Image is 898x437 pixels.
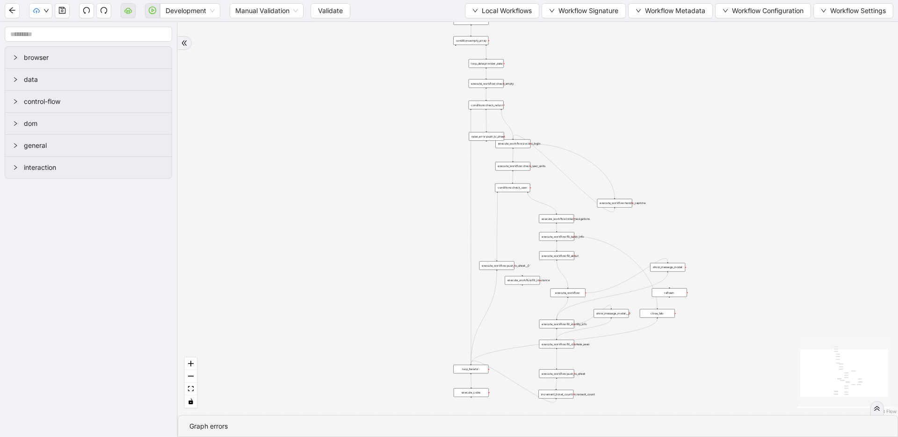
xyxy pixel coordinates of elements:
span: right [13,99,18,104]
div: execute_code:plus-circle [454,388,489,397]
div: execute_workflow:fill_identity_info [539,320,574,328]
div: execute_workflow:fill_about [539,251,574,260]
span: Development [166,4,215,18]
div: raise_error:push_to_sheet [469,132,504,141]
div: conditions:empty_arrayplus-circle [453,36,488,45]
span: right [13,121,18,126]
div: control-flow [5,91,172,112]
div: execute_workflow:fill_clientele_seen [539,340,574,349]
span: plus-circle [468,401,474,407]
div: execute_workflow:push_to_sheet__0 [479,261,514,270]
span: cloud-upload [33,7,40,14]
div: execute_workflow:check_user_exits [495,162,530,171]
div: browser [5,47,172,68]
div: execute_workflow:retool_data_fetch [454,16,489,25]
button: fit view [185,383,197,395]
button: downWorkflow Settings [813,3,893,18]
button: zoom out [185,370,197,383]
span: down [472,8,478,14]
span: save [58,7,66,14]
div: execute_workflow:check_empty [469,79,504,88]
button: undo [79,3,94,18]
a: React Flow attribution [872,408,897,414]
div: execute_workflow:handle_captcha [597,199,632,208]
div: refresh: [652,288,687,297]
button: downWorkflow Signature [542,3,626,18]
span: Workflow Metadata [645,6,705,16]
div: show_message_modal: [650,263,685,272]
button: zoom in [185,357,197,370]
span: undo [83,7,90,14]
button: redo [96,3,111,18]
div: data [5,69,172,90]
span: Workflow Configuration [732,6,804,16]
span: right [13,143,18,148]
span: Local Workflows [482,6,532,16]
span: plus-circle [453,48,459,54]
div: conditions:check_user [495,183,530,192]
div: Graph errors [189,421,886,431]
div: loop_data:provider_data [469,59,504,68]
span: right [13,55,18,60]
div: execute_workflow:fill_basic_info [539,232,574,241]
span: down [549,8,555,14]
span: dom [24,118,164,129]
div: close_tab: [640,309,675,318]
div: execute_workflow:push_to_sheet [539,369,574,378]
div: refresh:plus-circle [652,288,687,297]
g: Edge from increment_ticket_count:increment_count to loop_iterator: [471,361,556,402]
div: increment_ticket_count:increment_count [538,390,573,399]
button: cloud-server [121,3,136,18]
div: loop_iterator: [453,365,488,374]
span: down [636,8,641,14]
button: save [55,3,70,18]
span: double-right [874,405,880,412]
span: cloud-server [124,7,132,14]
div: execute_workflow:fill_insuranceplus-circle [505,276,540,285]
span: down [723,8,728,14]
div: conditions:empty_array [453,36,488,45]
div: execute_workflow:initial_navigations [539,214,574,223]
div: conditions:check_return [469,101,504,109]
span: right [13,77,18,82]
g: Edge from execute_workflow:push_to_sheet to increment_ticket_count:increment_count [556,379,557,389]
g: Edge from conditions:check_return to raise_error:push_to_sheet [486,110,486,131]
div: execute_workflow:fill_insurance [505,276,540,285]
span: plus-circle [520,288,526,294]
button: toggle interactivity [185,395,197,408]
span: double-right [181,40,188,46]
span: general [24,140,164,151]
span: Workflow Signature [558,6,618,16]
button: Validate [311,3,350,18]
g: Edge from execute_workflow: to show_message_modal: [587,258,668,292]
span: arrow-left [8,7,16,14]
span: browser [24,52,164,63]
g: Edge from conditions:check_return to execute_workflow:zocdoc_login [501,110,513,138]
span: redo [100,7,108,14]
button: cloud-uploaddown [29,3,52,18]
g: Edge from execute_workflow:handle_captcha to execute_workflow:zocdoc_login [513,135,615,211]
span: Manual Validation [235,4,298,18]
div: show_message_modal:__0 [594,309,629,318]
button: downLocal Workflows [465,3,539,18]
span: Workflow Settings [830,6,886,16]
g: Edge from execute_workflow:push_to_sheet__0 to loop_iterator: [471,271,497,364]
g: Edge from execute_workflow:fill_about to execute_workflow: [557,261,568,288]
span: control-flow [24,96,164,107]
g: Edge from conditions:check_user to execute_workflow:initial_navigations [528,193,556,213]
span: plus-circle [666,300,673,306]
